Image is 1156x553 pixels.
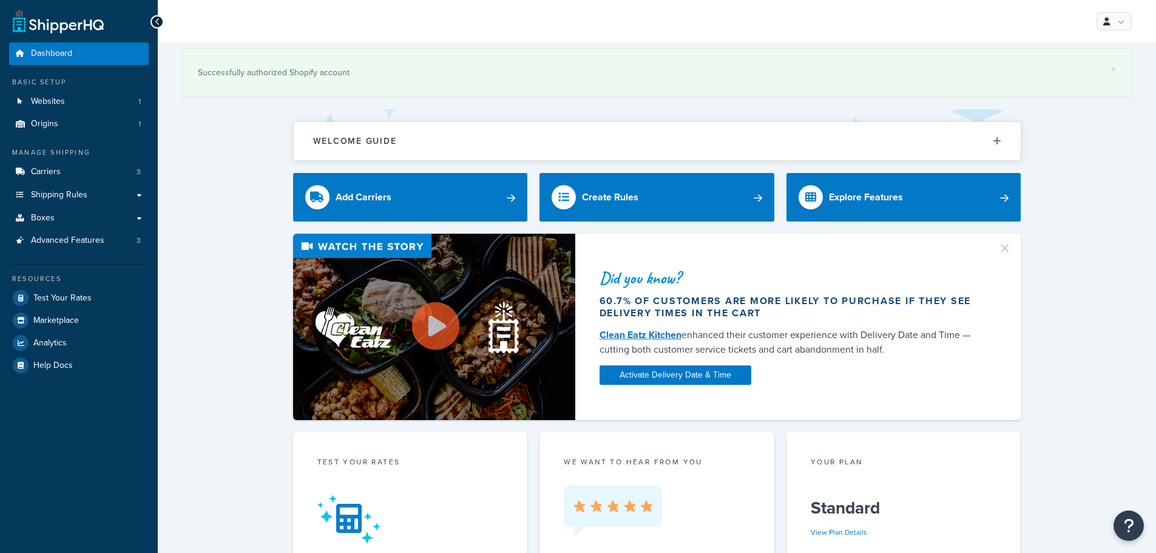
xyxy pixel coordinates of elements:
[811,527,867,538] a: View Plan Details
[9,90,149,113] a: Websites1
[9,207,149,229] a: Boxes
[293,234,575,420] img: Video thumbnail
[600,328,983,357] div: enhanced their customer experience with Delivery Date and Time — cutting both customer service ti...
[9,310,149,331] a: Marketplace
[137,236,141,246] span: 3
[198,64,1116,81] div: Successfully authorized Shopify account
[9,287,149,309] a: Test Your Rates
[31,236,104,246] span: Advanced Features
[313,137,397,146] h2: Welcome Guide
[9,90,149,113] li: Websites
[294,122,1021,160] button: Welcome Guide
[539,173,774,222] a: Create Rules
[31,119,58,129] span: Origins
[33,361,73,371] span: Help Docs
[317,456,504,470] div: Test your rates
[33,293,92,304] span: Test Your Rates
[9,113,149,135] li: Origins
[9,229,149,252] li: Advanced Features
[9,113,149,135] a: Origins1
[600,365,751,385] a: Activate Delivery Date & Time
[138,97,141,107] span: 1
[33,316,79,326] span: Marketplace
[600,328,681,342] a: Clean Eatz Kitchen
[1111,64,1116,74] a: ×
[811,498,997,518] h5: Standard
[582,189,638,206] div: Create Rules
[31,97,65,107] span: Websites
[31,213,55,223] span: Boxes
[33,338,67,348] span: Analytics
[9,184,149,206] a: Shipping Rules
[1114,511,1144,541] button: Open Resource Center
[9,42,149,65] a: Dashboard
[9,77,149,87] div: Basic Setup
[336,189,391,206] div: Add Carriers
[31,49,72,59] span: Dashboard
[564,456,750,467] p: we want to hear from you
[9,161,149,183] li: Carriers
[829,189,903,206] div: Explore Features
[293,173,528,222] a: Add Carriers
[786,173,1021,222] a: Explore Features
[600,295,983,319] div: 60.7% of customers are more likely to purchase if they see delivery times in the cart
[138,119,141,129] span: 1
[31,167,61,177] span: Carriers
[9,274,149,284] div: Resources
[9,355,149,376] a: Help Docs
[600,270,983,287] div: Did you know?
[9,332,149,354] a: Analytics
[9,229,149,252] a: Advanced Features3
[9,161,149,183] a: Carriers3
[31,190,87,200] span: Shipping Rules
[811,456,997,470] div: Your Plan
[137,167,141,177] span: 3
[9,148,149,158] div: Manage Shipping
